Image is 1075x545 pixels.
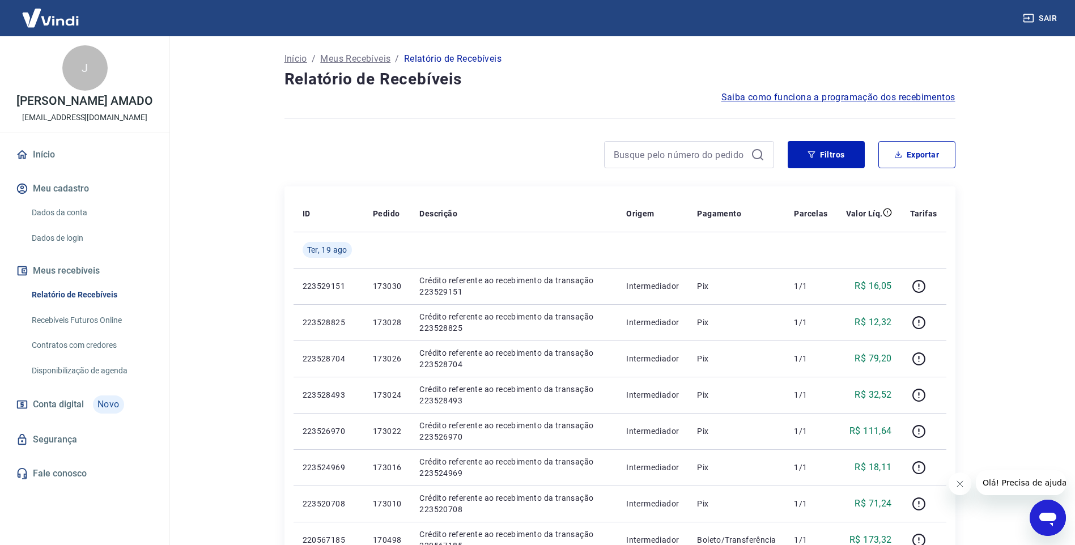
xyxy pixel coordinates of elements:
span: Ter, 19 ago [307,244,347,256]
p: 223528825 [303,317,355,328]
p: Pix [697,462,776,473]
p: [EMAIL_ADDRESS][DOMAIN_NAME] [22,112,147,124]
iframe: Botão para abrir a janela de mensagens [1030,500,1066,536]
p: Pix [697,425,776,437]
p: R$ 16,05 [855,279,891,293]
p: R$ 12,32 [855,316,891,329]
p: Crédito referente ao recebimento da transação 223524969 [419,456,608,479]
p: R$ 111,64 [849,424,892,438]
p: 173022 [373,425,401,437]
p: Parcelas [794,208,827,219]
button: Sair [1021,8,1061,29]
p: 1/1 [794,389,827,401]
p: R$ 71,24 [855,497,891,510]
p: 223524969 [303,462,355,473]
p: 223520708 [303,498,355,509]
p: Intermediador [626,462,679,473]
p: 223529151 [303,280,355,292]
button: Meu cadastro [14,176,156,201]
a: Início [284,52,307,66]
p: 173016 [373,462,401,473]
p: 1/1 [794,462,827,473]
a: Relatório de Recebíveis [27,283,156,306]
a: Segurança [14,427,156,452]
img: Vindi [14,1,87,35]
span: Conta digital [33,397,84,412]
a: Recebíveis Futuros Online [27,309,156,332]
iframe: Fechar mensagem [949,472,971,495]
p: Intermediador [626,353,679,364]
a: Dados de login [27,227,156,250]
iframe: Mensagem da empresa [976,470,1066,495]
p: Intermediador [626,389,679,401]
p: Valor Líq. [846,208,883,219]
span: Novo [93,395,124,414]
p: 1/1 [794,425,827,437]
p: Pix [697,389,776,401]
input: Busque pelo número do pedido [614,146,746,163]
a: Contratos com credores [27,334,156,357]
a: Saiba como funciona a programação dos recebimentos [721,91,955,104]
p: Pix [697,498,776,509]
p: [PERSON_NAME] AMADO [16,95,152,107]
button: Meus recebíveis [14,258,156,283]
a: Meus Recebíveis [320,52,390,66]
button: Filtros [788,141,865,168]
span: Olá! Precisa de ajuda? [7,8,95,17]
p: 173026 [373,353,401,364]
p: Pix [697,317,776,328]
p: 173024 [373,389,401,401]
h4: Relatório de Recebíveis [284,68,955,91]
p: Pix [697,280,776,292]
p: 173010 [373,498,401,509]
p: Crédito referente ao recebimento da transação 223529151 [419,275,608,297]
p: 173030 [373,280,401,292]
p: Intermediador [626,498,679,509]
p: 1/1 [794,317,827,328]
p: Descrição [419,208,457,219]
p: Relatório de Recebíveis [404,52,502,66]
a: Disponibilização de agenda [27,359,156,382]
p: 1/1 [794,353,827,364]
p: Tarifas [910,208,937,219]
p: ID [303,208,311,219]
a: Fale conosco [14,461,156,486]
p: / [395,52,399,66]
p: / [312,52,316,66]
p: Crédito referente ao recebimento da transação 223520708 [419,492,608,515]
p: Origem [626,208,654,219]
p: 223526970 [303,425,355,437]
a: Início [14,142,156,167]
p: 1/1 [794,498,827,509]
div: J [62,45,108,91]
p: R$ 79,20 [855,352,891,365]
p: 223528704 [303,353,355,364]
p: Pedido [373,208,400,219]
p: 173028 [373,317,401,328]
p: Crédito referente ao recebimento da transação 223526970 [419,420,608,442]
button: Exportar [878,141,955,168]
p: Intermediador [626,425,679,437]
p: R$ 32,52 [855,388,891,402]
a: Dados da conta [27,201,156,224]
p: 223528493 [303,389,355,401]
p: Pagamento [697,208,741,219]
p: Crédito referente ao recebimento da transação 223528825 [419,311,608,334]
p: Intermediador [626,280,679,292]
a: Conta digitalNovo [14,391,156,418]
p: Crédito referente ao recebimento da transação 223528704 [419,347,608,370]
p: Crédito referente ao recebimento da transação 223528493 [419,384,608,406]
p: R$ 18,11 [855,461,891,474]
p: Intermediador [626,317,679,328]
p: Pix [697,353,776,364]
p: 1/1 [794,280,827,292]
